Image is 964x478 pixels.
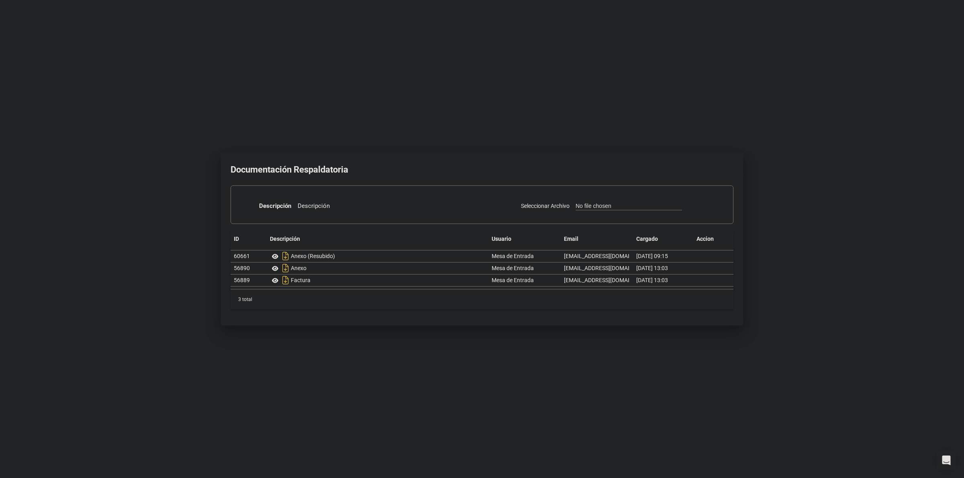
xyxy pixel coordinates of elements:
span: Cargado [636,236,658,242]
span: Mesa de Entrada [492,277,534,283]
div: 3 total [231,289,733,309]
span: [DATE] 09:15 [636,253,668,259]
span: 56890 [234,265,250,271]
i: Descargar documento [280,262,291,275]
span: [EMAIL_ADDRESS][DOMAIN_NAME] [564,265,653,271]
div: Factura [270,274,485,287]
datatable-header-cell: ID [231,230,267,248]
i: Descargar documento [280,274,291,287]
span: ID [234,236,239,242]
datatable-header-cell: Descripción [267,230,488,248]
datatable-header-cell: Accion [693,230,733,248]
span: Mesa de Entrada [492,253,534,259]
div: Anexo (Resubido) [270,250,485,262]
span: 56889 [234,277,250,283]
div: Open Intercom Messenger [937,451,956,470]
span: [EMAIL_ADDRESS][DOMAIN_NAME] [564,253,653,259]
i: Descargar documento [280,250,291,262]
span: Descripción [270,236,300,242]
datatable-header-cell: Email [561,230,633,248]
span: Usuario [492,236,511,242]
span: Seleccionar Archivo [521,203,570,209]
span: 60661 [234,253,250,259]
datatable-header-cell: Cargado [633,230,693,248]
p: Descripción [259,201,291,211]
span: [DATE] 13:03 [636,277,668,283]
h2: Documentación Respaldatoria [231,162,733,177]
span: Accion [696,236,714,242]
span: [EMAIL_ADDRESS][DOMAIN_NAME] [564,277,653,283]
button: SUBIR [695,199,725,214]
span: SUBIR [701,203,719,210]
datatable-header-cell: Usuario [488,230,561,248]
span: Email [564,236,578,242]
span: Mesa de Entrada [492,265,534,271]
span: [DATE] 13:03 [636,265,668,271]
div: Anexo [270,262,485,275]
